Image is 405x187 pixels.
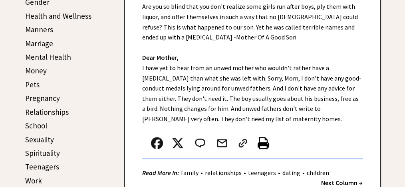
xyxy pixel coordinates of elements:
[25,93,60,103] a: Pregnancy
[25,39,53,48] a: Marriage
[151,137,163,149] img: facebook.png
[193,137,207,149] img: message_round%202.png
[25,11,91,21] a: Health and Wellness
[216,137,228,149] img: mail.png
[280,169,302,177] a: dating
[25,148,60,158] a: Spirituality
[25,52,71,62] a: Mental Health
[258,137,269,149] img: printer%20icon.png
[25,176,42,185] a: Work
[25,66,47,75] a: Money
[179,169,201,177] a: family
[142,53,179,61] strong: Dear Mother,
[25,162,59,171] a: Teenagers
[172,137,184,149] img: x_small.png
[25,80,40,89] a: Pets
[25,107,69,117] a: Relationships
[25,135,54,144] a: Sexuality
[237,137,249,149] img: link_02.png
[25,25,53,34] a: Manners
[305,169,331,177] a: children
[142,168,331,178] div: • • • •
[246,169,278,177] a: teenagers
[25,121,47,130] a: School
[203,169,244,177] a: relationships
[321,179,363,187] a: Next Column →
[142,169,179,177] strong: Read More In:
